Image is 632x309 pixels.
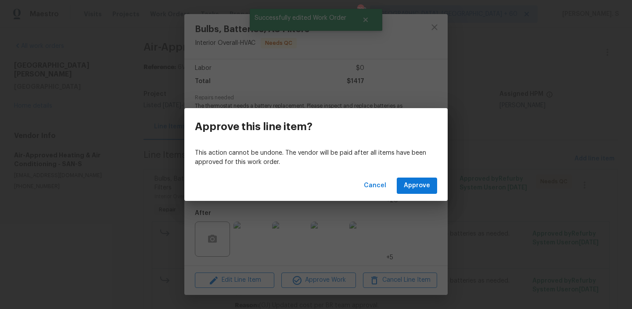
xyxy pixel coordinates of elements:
[195,120,312,133] h3: Approve this line item?
[364,180,386,191] span: Cancel
[360,178,390,194] button: Cancel
[397,178,437,194] button: Approve
[404,180,430,191] span: Approve
[195,149,437,167] p: This action cannot be undone. The vendor will be paid after all items have been approved for this...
